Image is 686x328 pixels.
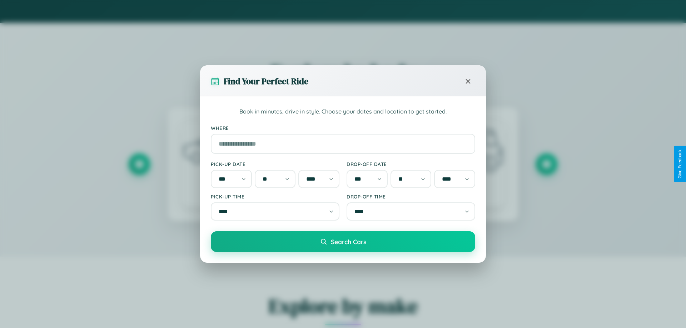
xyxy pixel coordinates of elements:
p: Book in minutes, drive in style. Choose your dates and location to get started. [211,107,475,116]
span: Search Cars [331,238,366,246]
label: Where [211,125,475,131]
label: Pick-up Time [211,193,339,200]
label: Drop-off Date [347,161,475,167]
h3: Find Your Perfect Ride [224,75,308,87]
label: Drop-off Time [347,193,475,200]
button: Search Cars [211,231,475,252]
label: Pick-up Date [211,161,339,167]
